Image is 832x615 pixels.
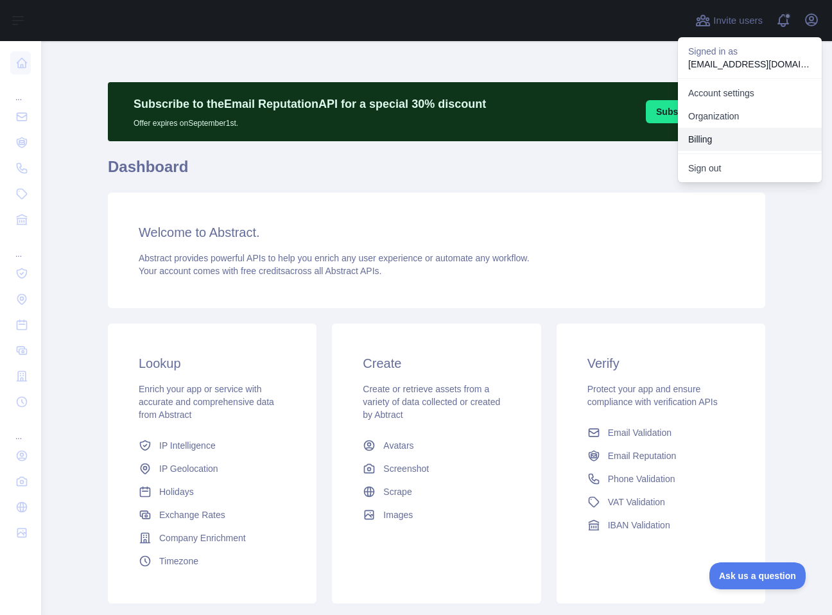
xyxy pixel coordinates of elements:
[608,426,672,439] span: Email Validation
[159,439,216,452] span: IP Intelligence
[678,82,822,105] a: Account settings
[608,472,675,485] span: Phone Validation
[134,480,291,503] a: Holidays
[363,354,510,372] h3: Create
[134,457,291,480] a: IP Geolocation
[608,496,665,508] span: VAT Validation
[139,266,381,276] span: Your account comes with across all Abstract APIs.
[134,95,486,113] p: Subscribe to the Email Reputation API for a special 30 % discount
[582,490,740,514] a: VAT Validation
[646,100,742,123] button: Subscribe [DATE]
[159,508,225,521] span: Exchange Rates
[139,384,274,420] span: Enrich your app or service with accurate and comprehensive data from Abstract
[134,434,291,457] a: IP Intelligence
[587,354,734,372] h3: Verify
[582,467,740,490] a: Phone Validation
[139,253,530,263] span: Abstract provides powerful APIs to help you enrich any user experience or automate any workflow.
[358,480,515,503] a: Scrape
[159,462,218,475] span: IP Geolocation
[358,457,515,480] a: Screenshot
[10,77,31,103] div: ...
[134,113,486,128] p: Offer expires on September 1st.
[10,234,31,259] div: ...
[383,439,413,452] span: Avatars
[678,157,822,180] button: Sign out
[383,462,429,475] span: Screenshot
[159,485,194,498] span: Holidays
[358,434,515,457] a: Avatars
[108,157,765,187] h1: Dashboard
[383,485,412,498] span: Scrape
[693,10,765,31] button: Invite users
[159,555,198,567] span: Timezone
[363,384,500,420] span: Create or retrieve assets from a variety of data collected or created by Abtract
[582,514,740,537] a: IBAN Validation
[608,449,677,462] span: Email Reputation
[709,562,806,589] iframe: Toggle Customer Support
[383,508,413,521] span: Images
[139,354,286,372] h3: Lookup
[678,105,822,128] a: Organization
[688,58,811,71] p: [EMAIL_ADDRESS][DOMAIN_NAME]
[587,384,718,407] span: Protect your app and ensure compliance with verification APIs
[159,532,246,544] span: Company Enrichment
[582,421,740,444] a: Email Validation
[134,550,291,573] a: Timezone
[10,416,31,442] div: ...
[608,519,670,532] span: IBAN Validation
[688,45,811,58] p: Signed in as
[713,13,763,28] span: Invite users
[139,223,734,241] h3: Welcome to Abstract.
[678,128,822,151] button: Billing
[134,526,291,550] a: Company Enrichment
[134,503,291,526] a: Exchange Rates
[582,444,740,467] a: Email Reputation
[358,503,515,526] a: Images
[241,266,285,276] span: free credits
